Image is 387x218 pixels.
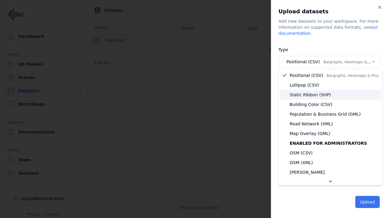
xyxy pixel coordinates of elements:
[290,150,313,156] span: OSM (CSV)
[290,169,325,175] span: [PERSON_NAME]
[290,160,313,166] span: OSM (XML)
[290,130,330,137] span: Map Overlay (GML)
[327,74,379,78] span: Bargraphs, Heatmaps & Pins
[290,101,332,107] span: Building Color (CSV)
[290,92,331,98] span: Static Ribbon (SHP)
[290,82,319,88] span: Lollipop (CSV)
[290,121,333,127] span: Road Network (XML)
[290,72,379,78] span: Positional (CSV)
[280,138,381,148] div: Enabled for administrators
[290,111,361,117] span: Population & Business Grid (GML)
